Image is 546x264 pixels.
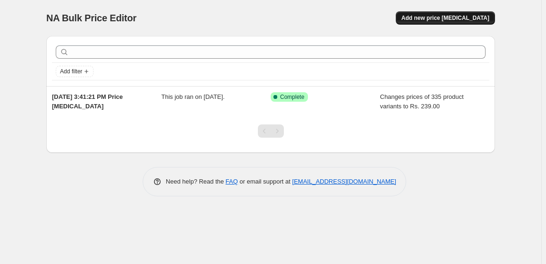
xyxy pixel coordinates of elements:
[60,68,82,75] span: Add filter
[401,14,489,22] span: Add new price [MEDICAL_DATA]
[56,66,94,77] button: Add filter
[258,124,284,138] nav: Pagination
[380,93,464,110] span: Changes prices of 335 product variants to Rs. 239.00
[396,11,495,25] button: Add new price [MEDICAL_DATA]
[46,13,136,23] span: NA Bulk Price Editor
[226,178,238,185] a: FAQ
[162,93,225,100] span: This job ran on [DATE].
[280,93,304,101] span: Complete
[166,178,226,185] span: Need help? Read the
[52,93,123,110] span: [DATE] 3:41:21 PM Price [MEDICAL_DATA]
[292,178,396,185] a: [EMAIL_ADDRESS][DOMAIN_NAME]
[238,178,292,185] span: or email support at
